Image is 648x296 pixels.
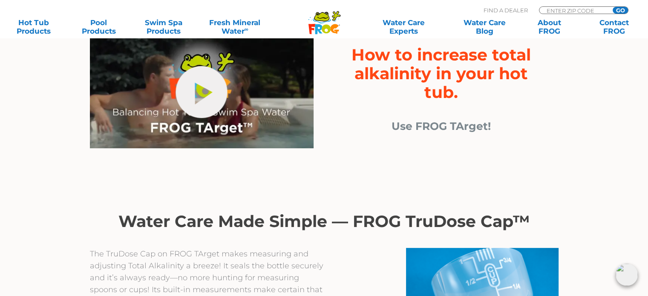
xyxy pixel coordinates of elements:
[524,18,574,35] a: AboutFROG
[138,18,189,35] a: Swim SpaProducts
[244,26,248,32] sup: ∞
[484,6,528,14] p: Find A Dealer
[9,18,59,35] a: Hot TubProducts
[203,18,266,35] a: Fresh MineralWater∞
[392,120,491,132] span: Use FROG TArget!
[73,18,124,35] a: PoolProducts
[363,18,445,35] a: Water CareExperts
[90,212,559,231] h2: Water Care Made Simple — FROG TruDose Cap™
[90,31,314,149] img: Video - FROG TArget
[613,7,628,14] input: GO
[459,18,510,35] a: Water CareBlog
[589,18,639,35] a: ContactFROG
[351,45,531,102] span: How to increase total alkalinity in your hot tub.
[546,7,603,14] input: Zip Code Form
[616,264,638,286] img: openIcon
